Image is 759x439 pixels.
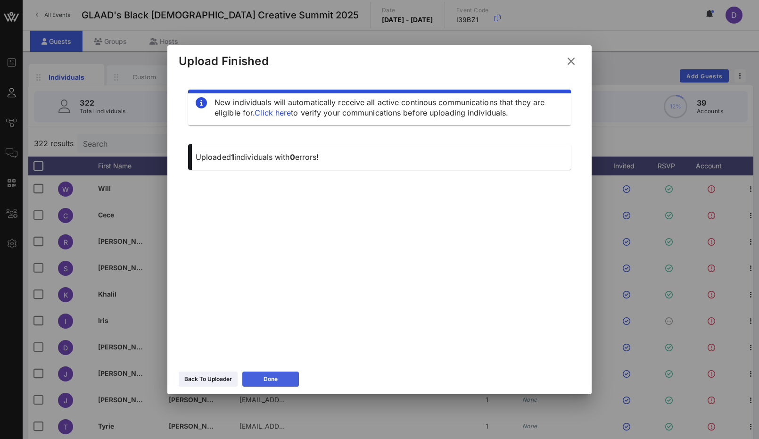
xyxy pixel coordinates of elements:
span: 0 [290,152,295,162]
p: Uploaded individuals with errors! [196,152,563,162]
button: Done [242,372,299,387]
div: Done [264,374,278,384]
a: Click here [255,108,291,117]
button: Back To Uploader [179,372,238,387]
span: 1 [231,152,234,162]
div: New individuals will automatically receive all active continous communications that they are elig... [214,97,563,118]
div: Upload Finished [179,54,269,68]
div: Back To Uploader [184,374,232,384]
